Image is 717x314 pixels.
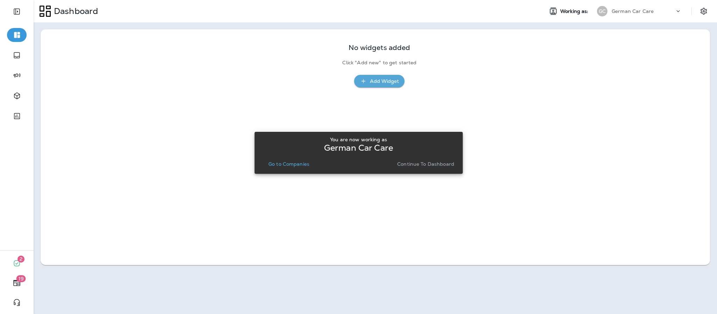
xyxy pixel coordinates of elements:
[697,5,710,17] button: Settings
[17,256,24,263] span: 2
[394,159,457,169] button: Continue to Dashboard
[597,6,607,16] div: GC
[16,275,26,282] span: 19
[268,161,309,167] p: Go to Companies
[7,276,27,290] button: 19
[266,159,312,169] button: Go to Companies
[324,145,393,151] p: German Car Care
[330,137,387,142] p: You are now working as
[7,256,27,270] button: 2
[51,6,98,16] p: Dashboard
[397,161,454,167] p: Continue to Dashboard
[7,5,27,19] button: Expand Sidebar
[560,8,590,14] span: Working as:
[612,8,654,14] p: German Car Care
